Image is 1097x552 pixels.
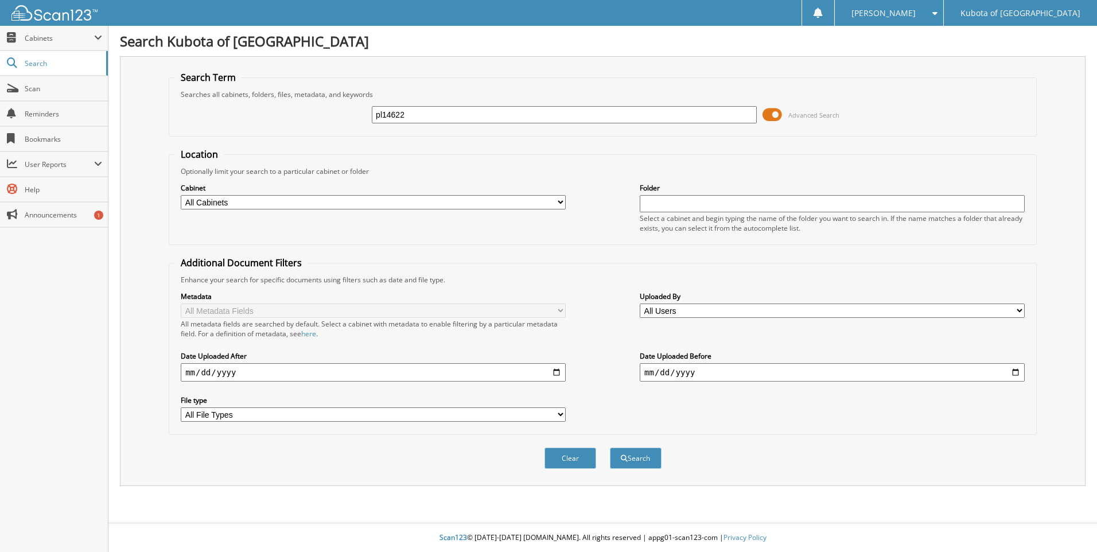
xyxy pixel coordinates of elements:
[439,532,467,542] span: Scan123
[25,134,102,144] span: Bookmarks
[640,351,1025,361] label: Date Uploaded Before
[25,109,102,119] span: Reminders
[544,448,596,469] button: Clear
[25,84,102,94] span: Scan
[960,10,1080,17] span: Kubota of [GEOGRAPHIC_DATA]
[851,10,916,17] span: [PERSON_NAME]
[175,71,242,84] legend: Search Term
[181,319,566,339] div: All metadata fields are searched by default. Select a cabinet with metadata to enable filtering b...
[108,524,1097,552] div: © [DATE]-[DATE] [DOMAIN_NAME]. All rights reserved | appg01-scan123-com |
[94,211,103,220] div: 1
[640,363,1025,382] input: end
[175,256,308,269] legend: Additional Document Filters
[25,210,102,220] span: Announcements
[25,185,102,195] span: Help
[11,5,98,21] img: scan123-logo-white.svg
[181,351,566,361] label: Date Uploaded After
[25,33,94,43] span: Cabinets
[723,532,767,542] a: Privacy Policy
[175,90,1030,99] div: Searches all cabinets, folders, files, metadata, and keywords
[25,160,94,169] span: User Reports
[175,275,1030,285] div: Enhance your search for specific documents using filters such as date and file type.
[25,59,100,68] span: Search
[181,183,566,193] label: Cabinet
[175,166,1030,176] div: Optionally limit your search to a particular cabinet or folder
[640,183,1025,193] label: Folder
[181,363,566,382] input: start
[301,329,316,339] a: here
[610,448,662,469] button: Search
[788,111,839,119] span: Advanced Search
[640,291,1025,301] label: Uploaded By
[181,291,566,301] label: Metadata
[181,395,566,405] label: File type
[175,148,224,161] legend: Location
[120,32,1086,50] h1: Search Kubota of [GEOGRAPHIC_DATA]
[640,213,1025,233] div: Select a cabinet and begin typing the name of the folder you want to search in. If the name match...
